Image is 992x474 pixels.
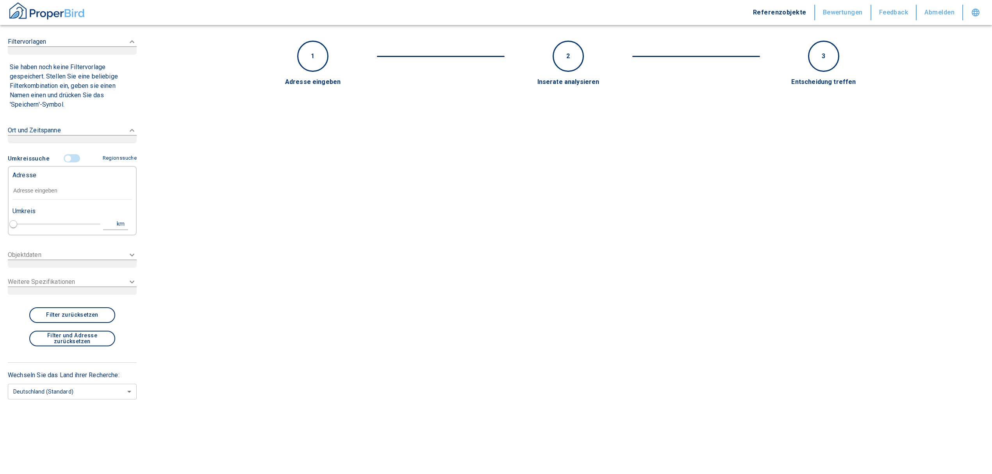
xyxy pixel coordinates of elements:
div: Adresse eingeben [217,78,409,87]
button: Bewertungen [815,5,871,20]
p: Filtervorlagen [8,37,46,46]
p: 3 [822,52,825,61]
div: Entscheidung treffen [728,78,920,87]
div: Weitere Spezifikationen [8,273,137,299]
button: Filter und Adresse zurücksetzen [29,331,115,346]
p: Weitere Spezifikationen [8,277,75,287]
div: Inserate analysieren [473,78,664,87]
input: Adresse eingeben [12,182,132,200]
div: Objektdaten [8,246,137,273]
button: Feedback [871,5,917,20]
div: Filtervorlagen [8,62,137,112]
p: Adresse [12,171,36,180]
p: Objektdaten [8,250,41,260]
div: Filtervorlagen [8,151,137,239]
div: Deutschland (Standard) [8,381,137,402]
p: Wechseln Sie das Land ihrer Recherche: [8,371,137,380]
p: Sie haben noch keine Filtervorlage gespeichert. Stellen Sie eine beliebige Filterkombination ein,... [10,62,135,109]
div: Ort und Zeitspanne [8,118,137,151]
button: Regionssuche [100,151,137,165]
div: Filtervorlagen [8,29,137,62]
button: Filter zurücksetzen [29,307,115,323]
div: km [119,219,126,229]
p: Umkreis [12,207,36,216]
p: 2 [566,52,570,61]
img: ProperBird Logo and Home Button [8,1,86,21]
button: Referenzobjekte [745,5,815,20]
button: km [103,218,128,230]
p: 1 [311,52,314,61]
button: Umkreissuche [8,151,53,166]
p: Ort und Zeitspanne [8,126,61,135]
button: Abmelden [917,5,963,20]
button: ProperBird Logo and Home Button [8,1,86,24]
